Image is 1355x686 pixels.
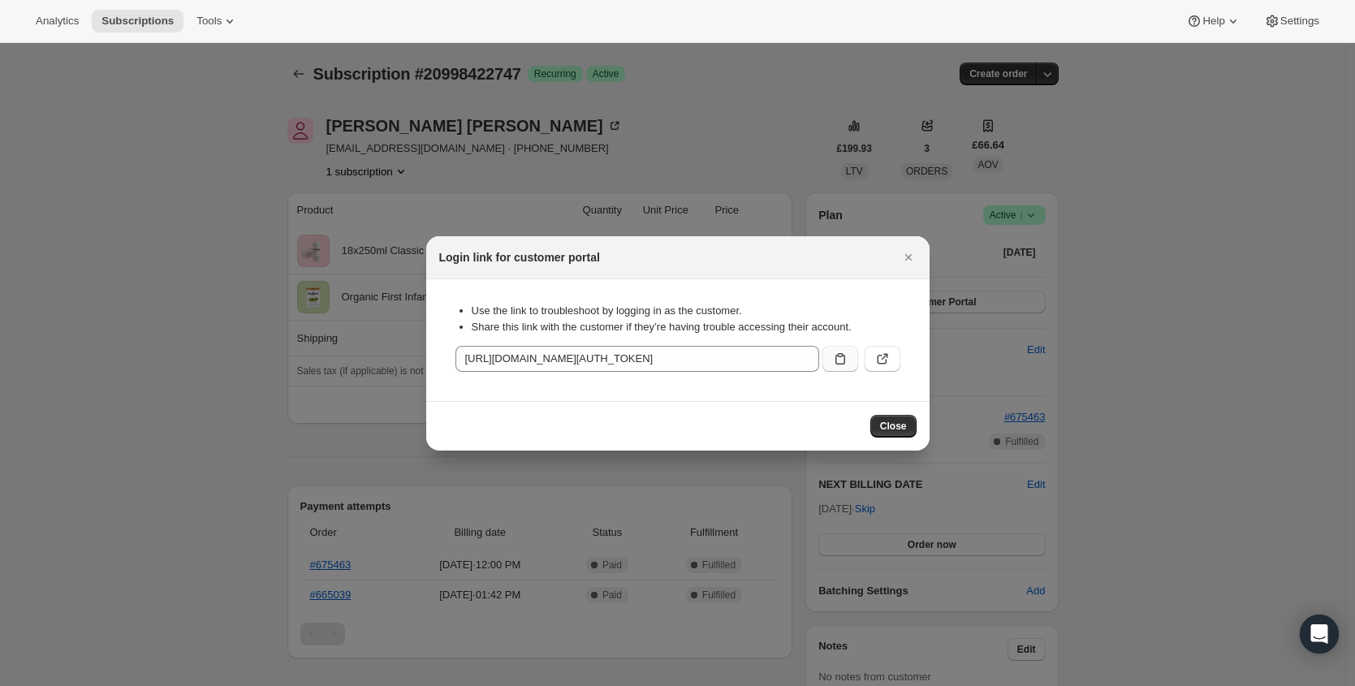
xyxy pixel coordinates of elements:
button: Subscriptions [92,10,183,32]
span: Analytics [36,15,79,28]
span: Subscriptions [101,15,174,28]
button: Help [1176,10,1250,32]
button: Settings [1254,10,1329,32]
li: Share this link with the customer if they’re having trouble accessing their account. [472,319,900,335]
button: Close [870,415,917,438]
span: Tools [196,15,222,28]
h2: Login link for customer portal [439,249,600,265]
span: Help [1202,15,1224,28]
button: Analytics [26,10,88,32]
button: Tools [187,10,248,32]
span: Close [880,420,907,433]
li: Use the link to troubleshoot by logging in as the customer. [472,303,900,319]
div: Open Intercom Messenger [1300,615,1339,654]
span: Settings [1280,15,1319,28]
button: Close [897,246,920,269]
